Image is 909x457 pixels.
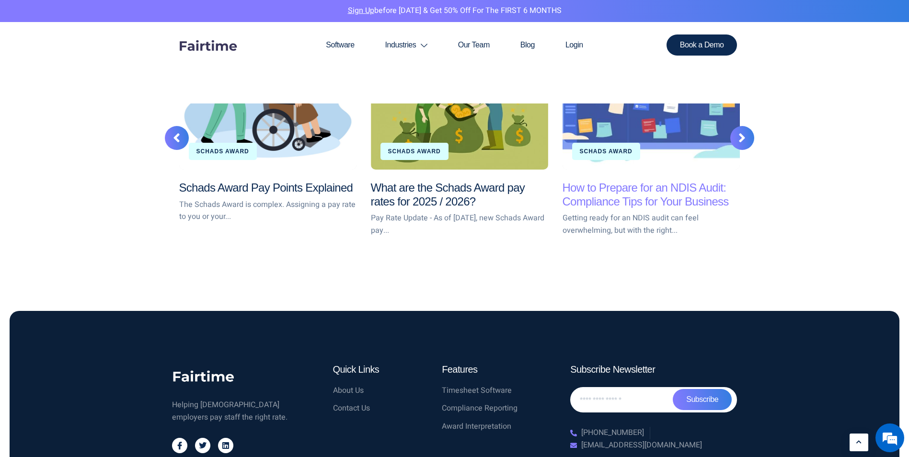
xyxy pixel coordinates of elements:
div: Helping [DEMOGRAPHIC_DATA] employers pay staff the right rate. [172,399,295,423]
p: The Schads Award is complex. Assigning a pay rate to you or your... [179,199,357,223]
a: Our Team [443,22,505,68]
p: Getting ready for an NDIS audit can feel overwhelming, but with the right... [563,212,740,237]
a: Industries [370,22,443,68]
a: What are the Schads Award pay rates for 2025 / 2026? [371,181,525,208]
textarea: Type your message and hit 'Enter' [5,262,183,295]
a: Blog [505,22,550,68]
h4: Quick Links [333,364,433,375]
span: Book a Demo [680,41,724,49]
div: Minimize live chat window [157,5,180,28]
span: Award Interpretation [442,421,511,433]
span: [PHONE_NUMBER] [579,427,644,439]
div: Chat with us now [50,54,161,66]
a: Timesheet Software [442,385,541,397]
button: Subscribe [673,389,732,410]
a: Schads Award [196,148,249,155]
a: Schads Award Pay Points Explained [179,181,353,194]
a: Sign Up [348,5,374,16]
span: Contact Us [333,402,370,415]
a: Learn More [850,434,868,451]
a: Schads Award [580,148,633,155]
a: About Us [333,385,433,397]
a: Contact Us [333,402,433,415]
a: Award Interpretation [442,421,541,433]
p: before [DATE] & Get 50% Off for the FIRST 6 MONTHS [7,5,902,17]
a: Book a Demo [667,34,737,56]
p: Pay Rate Update - As of [DATE], new Schads Award pay... [371,212,548,237]
a: Schads Award [388,148,441,155]
span: We're online! [56,121,132,217]
h4: Features [442,364,541,375]
a: Login [550,22,598,68]
a: Software [311,22,369,68]
h4: Subscribe Newsletter [570,364,737,375]
span: [EMAIL_ADDRESS][DOMAIN_NAME] [579,439,702,452]
a: How to Prepare for an NDIS Audit: Compliance Tips for Your Business [563,181,729,208]
span: Compliance Reporting [442,402,518,415]
span: About Us [333,385,364,397]
span: Timesheet Software [442,385,512,397]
